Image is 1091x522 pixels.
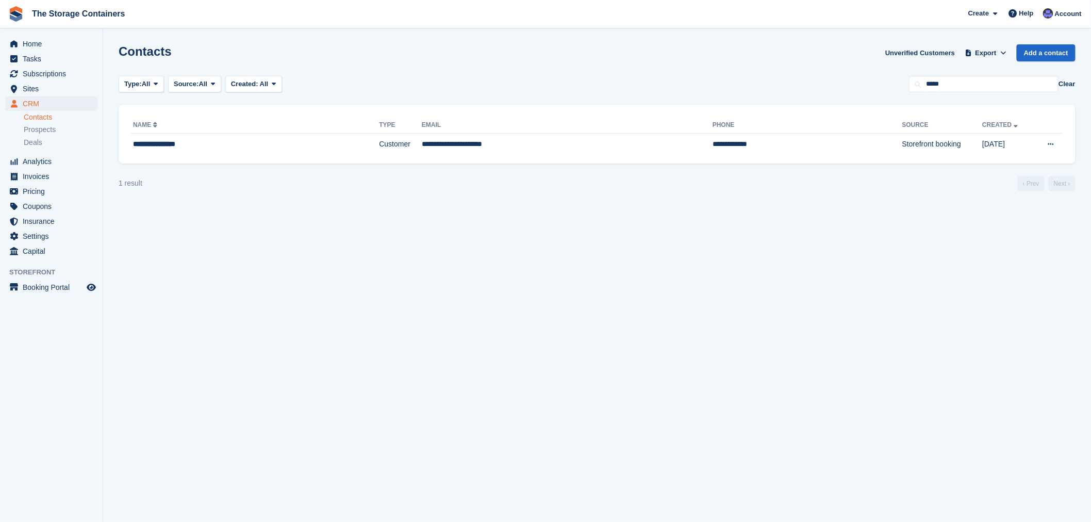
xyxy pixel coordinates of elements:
[5,96,97,111] a: menu
[5,67,97,81] a: menu
[379,134,422,155] td: Customer
[168,76,221,93] button: Source: All
[23,184,85,199] span: Pricing
[5,199,97,214] a: menu
[23,199,85,214] span: Coupons
[23,280,85,295] span: Booking Portal
[982,134,1034,155] td: [DATE]
[5,244,97,258] a: menu
[5,280,97,295] a: menu
[23,52,85,66] span: Tasks
[28,5,129,22] a: The Storage Containers
[1059,79,1076,89] button: Clear
[24,112,97,122] a: Contacts
[23,37,85,51] span: Home
[5,37,97,51] a: menu
[8,6,24,22] img: stora-icon-8386f47178a22dfd0bd8f6a31ec36ba5ce8667c1dd55bd0f319d3a0aa187defe.svg
[1018,176,1045,191] a: Previous
[24,138,42,148] span: Deals
[379,117,422,134] th: Type
[1016,176,1078,191] nav: Page
[1049,176,1076,191] a: Next
[713,117,902,134] th: Phone
[260,80,269,88] span: All
[5,184,97,199] a: menu
[1043,8,1053,19] img: Dan Excell
[23,244,85,258] span: Capital
[5,52,97,66] a: menu
[133,121,159,128] a: Name
[225,76,282,93] button: Created: All
[23,81,85,96] span: Sites
[982,121,1020,128] a: Created
[5,169,97,184] a: menu
[902,117,983,134] th: Source
[119,76,164,93] button: Type: All
[5,154,97,169] a: menu
[119,44,172,58] h1: Contacts
[1055,9,1082,19] span: Account
[24,125,56,135] span: Prospects
[5,229,97,243] a: menu
[24,124,97,135] a: Prospects
[23,154,85,169] span: Analytics
[124,79,142,89] span: Type:
[231,80,258,88] span: Created:
[881,44,959,61] a: Unverified Customers
[9,267,103,278] span: Storefront
[963,44,1009,61] button: Export
[23,229,85,243] span: Settings
[976,48,997,58] span: Export
[23,214,85,229] span: Insurance
[119,178,142,189] div: 1 result
[5,81,97,96] a: menu
[174,79,199,89] span: Source:
[85,281,97,293] a: Preview store
[23,169,85,184] span: Invoices
[23,96,85,111] span: CRM
[24,137,97,148] a: Deals
[5,214,97,229] a: menu
[199,79,208,89] span: All
[902,134,983,155] td: Storefront booking
[142,79,151,89] span: All
[23,67,85,81] span: Subscriptions
[1019,8,1034,19] span: Help
[968,8,989,19] span: Create
[422,117,713,134] th: Email
[1017,44,1076,61] a: Add a contact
